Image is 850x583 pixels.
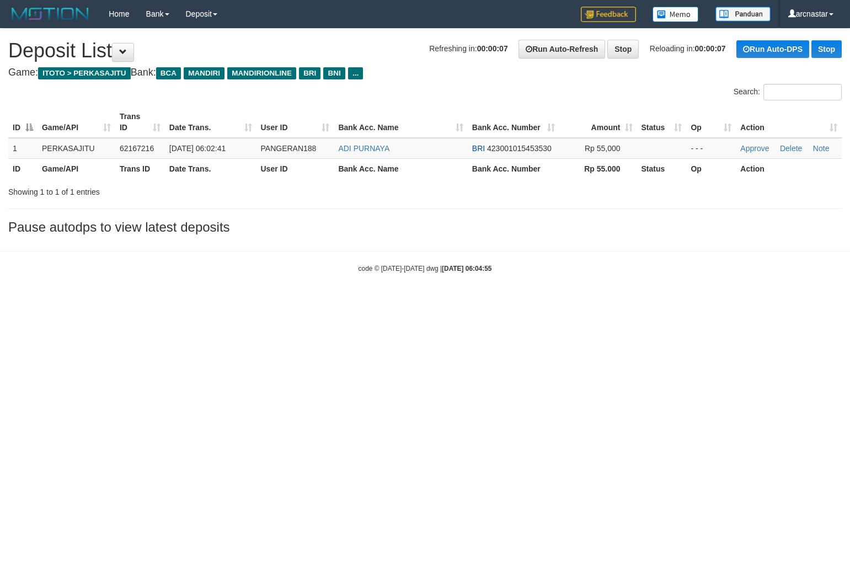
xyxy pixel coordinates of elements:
span: MANDIRI [184,67,224,79]
span: Reloading in: [650,44,726,53]
span: ... [348,67,363,79]
input: Search: [763,84,842,100]
th: ID [8,158,38,179]
th: Op: activate to sort column ascending [686,106,736,138]
span: BRI [472,144,485,153]
img: panduan.png [715,7,771,22]
img: Feedback.jpg [581,7,636,22]
th: Game/API: activate to sort column ascending [38,106,115,138]
a: Run Auto-Refresh [518,40,605,58]
span: BCA [156,67,181,79]
th: ID: activate to sort column descending [8,106,38,138]
th: Bank Acc. Name [334,158,467,179]
th: Date Trans. [165,158,256,179]
h4: Game: Bank: [8,67,842,78]
th: Amount: activate to sort column ascending [559,106,637,138]
th: Bank Acc. Name: activate to sort column ascending [334,106,467,138]
th: Status [637,158,687,179]
span: Copy 423001015453530 to clipboard [487,144,552,153]
th: User ID: activate to sort column ascending [256,106,334,138]
th: User ID [256,158,334,179]
th: Trans ID: activate to sort column ascending [115,106,165,138]
a: Run Auto-DPS [736,40,809,58]
span: PANGERAN188 [261,144,317,153]
span: MANDIRIONLINE [227,67,296,79]
a: Stop [811,40,842,58]
td: PERKASAJITU [38,138,115,159]
a: Delete [780,144,802,153]
span: 62167216 [120,144,154,153]
th: Bank Acc. Number: activate to sort column ascending [468,106,559,138]
span: BNI [323,67,345,79]
a: Approve [740,144,769,153]
th: Action [736,158,842,179]
a: Note [813,144,830,153]
span: BRI [299,67,320,79]
th: Date Trans.: activate to sort column ascending [165,106,256,138]
th: Game/API [38,158,115,179]
th: Rp 55.000 [559,158,637,179]
th: Op [686,158,736,179]
span: Rp 55,000 [585,144,621,153]
th: Bank Acc. Number [468,158,559,179]
strong: 00:00:07 [477,44,508,53]
th: Trans ID [115,158,165,179]
strong: 00:00:07 [695,44,726,53]
label: Search: [734,84,842,100]
span: ITOTO > PERKASAJITU [38,67,131,79]
th: Status: activate to sort column ascending [637,106,687,138]
h3: Pause autodps to view latest deposits [8,220,842,234]
td: 1 [8,138,38,159]
div: Showing 1 to 1 of 1 entries [8,182,346,197]
td: - - - [686,138,736,159]
th: Action: activate to sort column ascending [736,106,842,138]
small: code © [DATE]-[DATE] dwg | [359,265,492,272]
img: Button%20Memo.svg [653,7,699,22]
img: MOTION_logo.png [8,6,92,22]
span: [DATE] 06:02:41 [169,144,226,153]
h1: Deposit List [8,40,842,62]
a: Stop [607,40,639,58]
strong: [DATE] 06:04:55 [442,265,491,272]
a: ADI PURNAYA [338,144,389,153]
span: Refreshing in: [429,44,507,53]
